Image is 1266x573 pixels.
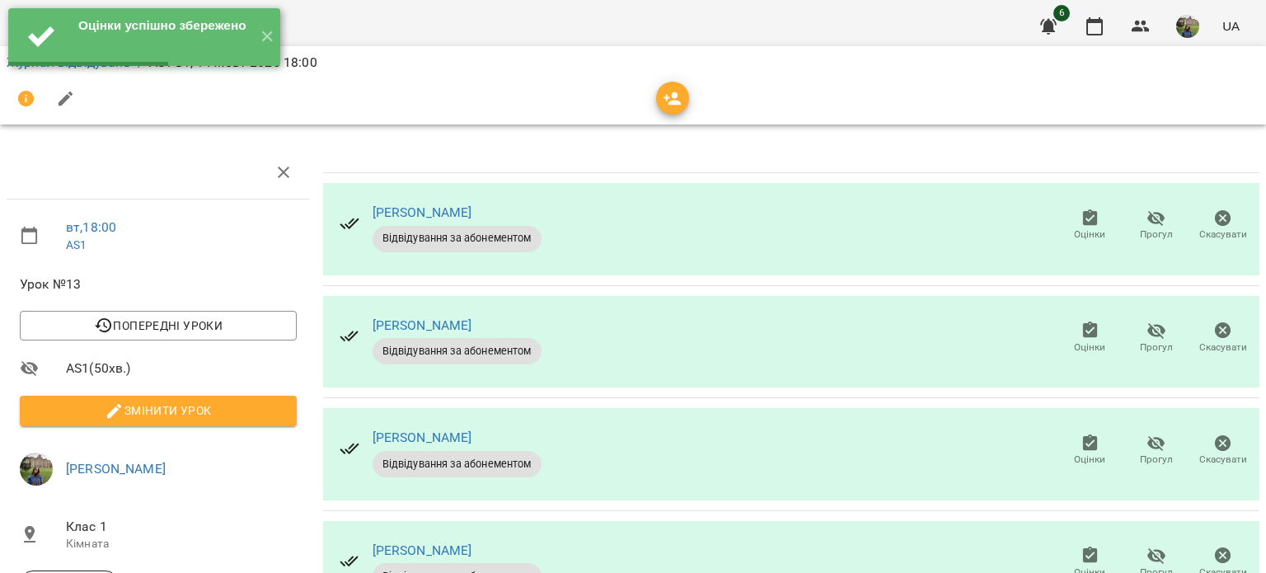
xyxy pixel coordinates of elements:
[78,16,247,35] div: Оцінки успішно збережено
[1057,315,1123,361] button: Оцінки
[20,453,53,486] img: f01d4343db5c932fedd74e1c54090270.jpg
[373,430,472,445] a: [PERSON_NAME]
[373,317,472,333] a: [PERSON_NAME]
[1176,15,1199,38] img: f01d4343db5c932fedd74e1c54090270.jpg
[33,316,284,336] span: Попередні уроки
[20,275,297,294] span: Урок №13
[1140,228,1173,242] span: Прогул
[1189,428,1256,474] button: Скасувати
[1216,11,1246,41] button: UA
[1074,228,1105,242] span: Оцінки
[20,396,297,425] button: Змінити урок
[66,359,297,378] span: AS1 ( 50 хв. )
[1057,428,1123,474] button: Оцінки
[373,542,472,558] a: [PERSON_NAME]
[1199,228,1247,242] span: Скасувати
[1140,453,1173,467] span: Прогул
[33,401,284,420] span: Змінити урок
[1057,203,1123,249] button: Оцінки
[1123,203,1190,249] button: Прогул
[66,238,87,251] a: AS1
[373,231,542,246] span: Відвідування за абонементом
[66,219,116,235] a: вт , 18:00
[373,344,542,359] span: Відвідування за абонементом
[66,517,297,537] span: Клас 1
[66,536,297,552] p: Кімната
[1222,17,1240,35] span: UA
[1074,453,1105,467] span: Оцінки
[1123,428,1190,474] button: Прогул
[373,457,542,472] span: Відвідування за абонементом
[20,311,297,341] button: Попередні уроки
[1199,341,1247,355] span: Скасувати
[373,204,472,220] a: [PERSON_NAME]
[7,53,1259,73] nav: breadcrumb
[1123,315,1190,361] button: Прогул
[1053,5,1070,21] span: 6
[1074,341,1105,355] span: Оцінки
[66,461,166,477] a: [PERSON_NAME]
[1189,203,1256,249] button: Скасувати
[1199,453,1247,467] span: Скасувати
[1140,341,1173,355] span: Прогул
[1189,315,1256,361] button: Скасувати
